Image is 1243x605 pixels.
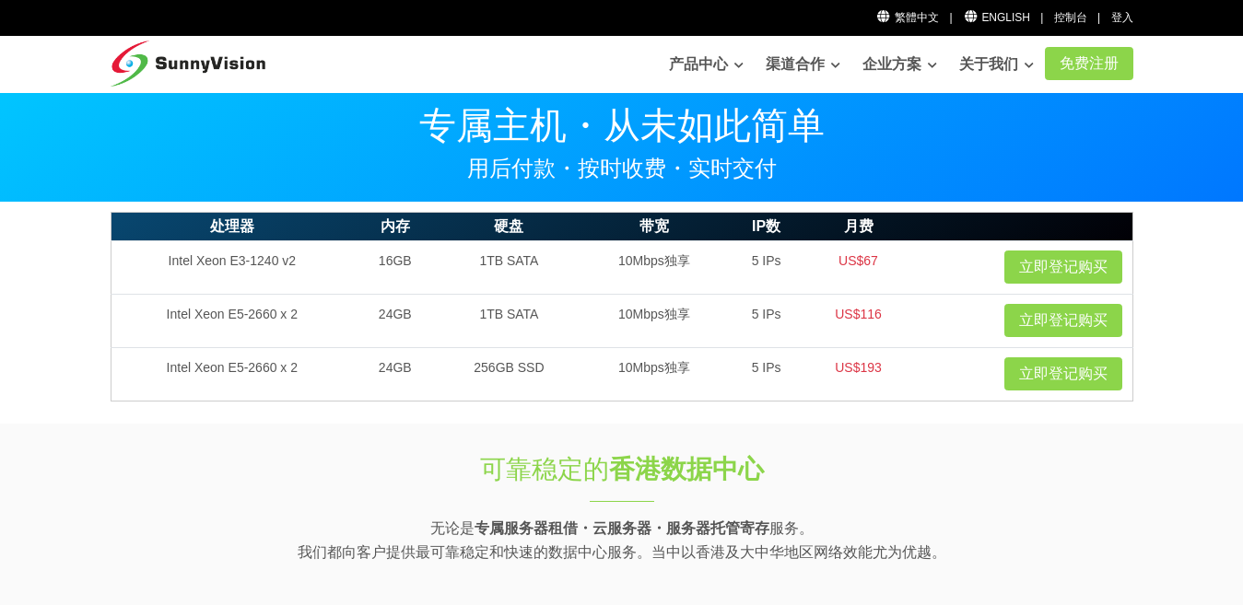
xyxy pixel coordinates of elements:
td: 10Mbps独享 [581,347,728,401]
p: 用后付款・按时收费・实时交付 [111,157,1133,180]
strong: 香港数据中心 [609,455,764,483]
a: 立即登记购买 [1004,304,1122,337]
th: 带宽 [581,213,728,241]
a: 立即登记购买 [1004,357,1122,390]
th: 硬盘 [437,213,580,241]
th: IP数 [727,213,805,241]
a: 登入 [1111,11,1133,24]
a: 渠道合作 [766,46,840,83]
td: US$193 [805,347,911,401]
a: 产品中心 [669,46,744,83]
td: 10Mbps独享 [581,240,728,294]
a: English [963,11,1030,24]
a: 关于我们 [959,46,1034,83]
td: 1TB SATA [437,240,580,294]
h1: 可靠稳定的 [315,451,929,487]
li: | [949,9,952,27]
td: 5 IPs [727,294,805,347]
td: 5 IPs [727,240,805,294]
td: 24GB [353,347,437,401]
td: Intel Xeon E5-2660 x 2 [111,347,353,401]
li: | [1097,9,1100,27]
td: 1TB SATA [437,294,580,347]
th: 处理器 [111,213,353,241]
td: Intel Xeon E3-1240 v2 [111,240,353,294]
a: 免费注册 [1045,47,1133,80]
td: 16GB [353,240,437,294]
td: US$67 [805,240,911,294]
p: 专属主机・从未如此简单 [111,107,1133,144]
strong: 专属服务器租借・云服务器・服务器托管寄存 [475,520,769,536]
p: 无论是 服务。 我们都向客户提供最可靠稳定和快速的数据中心服务。当中以香港及大中华地区网络效能尤为优越。 [111,517,1133,564]
td: 5 IPs [727,347,805,401]
a: 企业方案 [862,46,937,83]
td: Intel Xeon E5-2660 x 2 [111,294,353,347]
a: 立即登记购买 [1004,250,1122,284]
a: 繁體中文 [876,11,940,24]
a: 控制台 [1054,11,1087,24]
th: 内存 [353,213,437,241]
td: US$116 [805,294,911,347]
th: 月费 [805,213,911,241]
td: 256GB SSD [437,347,580,401]
li: | [1040,9,1043,27]
td: 10Mbps独享 [581,294,728,347]
td: 24GB [353,294,437,347]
